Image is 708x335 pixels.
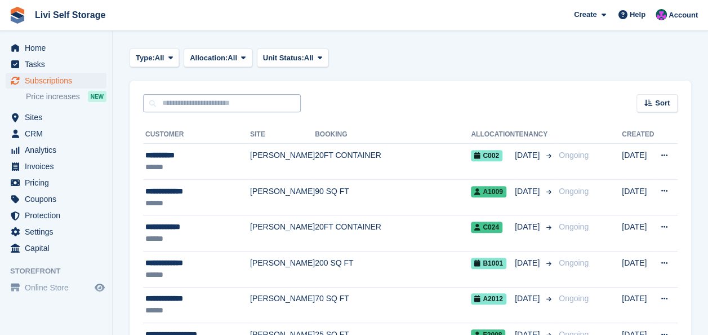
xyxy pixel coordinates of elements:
span: Sites [25,109,92,125]
a: menu [6,142,106,158]
th: Site [250,126,315,144]
td: [PERSON_NAME] [250,215,315,252]
span: Account [669,10,698,21]
a: menu [6,175,106,191]
span: Unit Status: [263,52,304,64]
th: Tenancy [515,126,554,144]
td: 90 SQ FT [315,179,471,215]
span: Online Store [25,280,92,296]
td: 20FT CONTAINER [315,215,471,252]
span: All [155,52,164,64]
td: [PERSON_NAME] [250,179,315,215]
span: All [304,52,314,64]
a: Livi Self Storage [30,6,110,24]
span: B1001 [471,258,506,269]
span: Allocation: [190,52,228,64]
div: NEW [88,91,106,102]
span: [DATE] [515,257,542,269]
td: [PERSON_NAME] [250,287,315,323]
a: menu [6,224,106,240]
a: menu [6,126,106,142]
a: menu [6,280,106,296]
span: All [228,52,237,64]
img: Graham Cameron [656,9,667,20]
span: Capital [25,240,92,256]
button: Allocation: All [184,49,252,67]
span: Help [630,9,645,20]
span: Sort [655,98,670,109]
span: Subscriptions [25,73,92,89]
td: 70 SQ FT [315,287,471,323]
span: A2012 [471,293,506,305]
span: [DATE] [515,149,542,161]
span: Ongoing [559,187,589,196]
span: Price increases [26,91,80,102]
td: [PERSON_NAME] [250,251,315,287]
span: Analytics [25,142,92,158]
span: Storefront [10,266,112,277]
a: menu [6,158,106,174]
td: [DATE] [622,287,654,323]
span: Protection [25,208,92,223]
a: menu [6,208,106,223]
a: menu [6,73,106,89]
span: CRM [25,126,92,142]
th: Customer [143,126,250,144]
button: Unit Status: All [257,49,328,67]
span: Invoices [25,158,92,174]
td: 20FT CONTAINER [315,144,471,180]
a: menu [6,56,106,72]
a: menu [6,109,106,125]
span: Ongoing [559,151,589,160]
span: Ongoing [559,222,589,231]
button: Type: All [130,49,179,67]
span: Create [574,9,596,20]
a: menu [6,191,106,207]
a: Preview store [93,281,106,294]
th: Allocation [471,126,515,144]
span: Ongoing [559,294,589,303]
td: [DATE] [622,251,654,287]
td: [DATE] [622,144,654,180]
td: [PERSON_NAME] [250,144,315,180]
td: [DATE] [622,215,654,252]
span: Type: [136,52,155,64]
a: Price increases NEW [26,90,106,103]
td: [DATE] [622,179,654,215]
span: [DATE] [515,186,542,197]
th: Created [622,126,654,144]
span: Settings [25,224,92,240]
a: menu [6,240,106,256]
span: C002 [471,150,502,161]
span: Pricing [25,175,92,191]
td: 200 SQ FT [315,251,471,287]
span: [DATE] [515,221,542,233]
span: [DATE] [515,293,542,305]
span: C024 [471,222,502,233]
th: Booking [315,126,471,144]
a: menu [6,40,106,56]
img: stora-icon-8386f47178a22dfd0bd8f6a31ec36ba5ce8667c1dd55bd0f319d3a0aa187defe.svg [9,7,26,24]
span: A1009 [471,186,506,197]
span: Ongoing [559,258,589,267]
span: Tasks [25,56,92,72]
span: Coupons [25,191,92,207]
span: Home [25,40,92,56]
